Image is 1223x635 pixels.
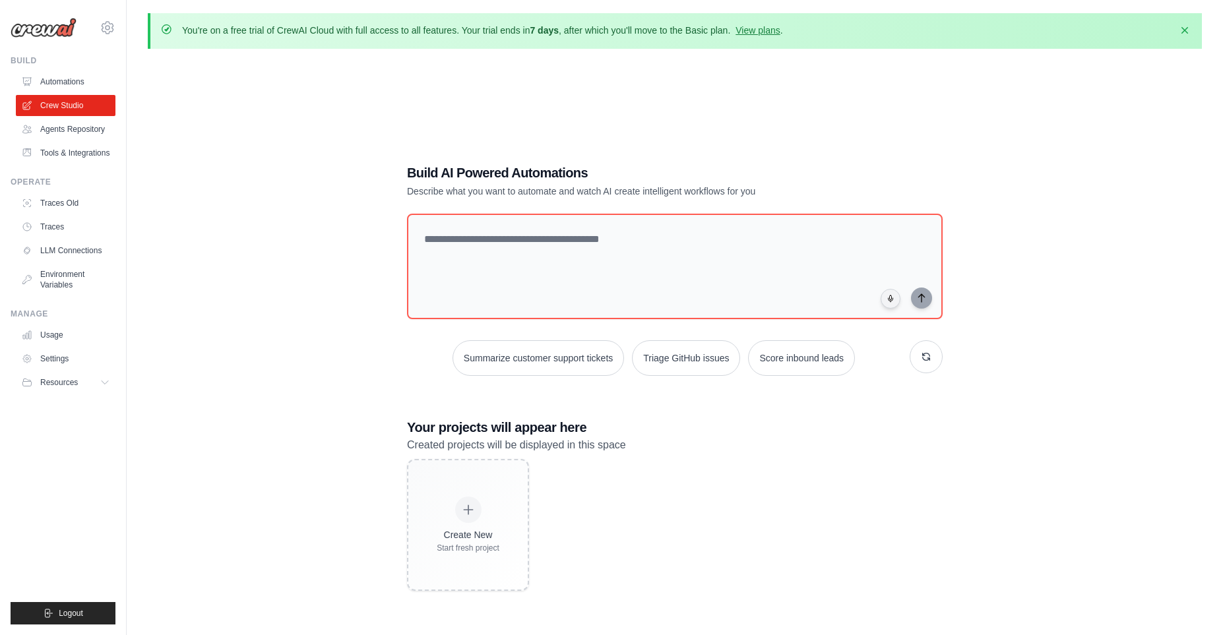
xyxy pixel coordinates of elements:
div: Start fresh project [437,543,499,553]
strong: 7 days [530,25,559,36]
button: Summarize customer support tickets [453,340,624,376]
a: Traces [16,216,115,237]
button: Score inbound leads [748,340,855,376]
a: Traces Old [16,193,115,214]
button: Get new suggestions [910,340,943,373]
a: Usage [16,324,115,346]
a: Environment Variables [16,264,115,295]
a: View plans [736,25,780,36]
a: Agents Repository [16,119,115,140]
div: Manage [11,309,115,319]
button: Logout [11,602,115,624]
a: Tools & Integrations [16,142,115,164]
a: Crew Studio [16,95,115,116]
p: Created projects will be displayed in this space [407,437,943,454]
button: Click to speak your automation idea [881,289,900,309]
p: Describe what you want to automate and watch AI create intelligent workflows for you [407,185,850,198]
h3: Your projects will appear here [407,418,943,437]
a: Settings [16,348,115,369]
span: Logout [59,608,83,619]
a: Automations [16,71,115,92]
button: Resources [16,372,115,393]
a: LLM Connections [16,240,115,261]
div: Create New [437,528,499,541]
h1: Build AI Powered Automations [407,164,850,182]
img: Logo [11,18,77,38]
div: Operate [11,177,115,187]
div: Build [11,55,115,66]
p: You're on a free trial of CrewAI Cloud with full access to all features. Your trial ends in , aft... [182,24,783,37]
span: Resources [40,377,78,388]
button: Triage GitHub issues [632,340,740,376]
